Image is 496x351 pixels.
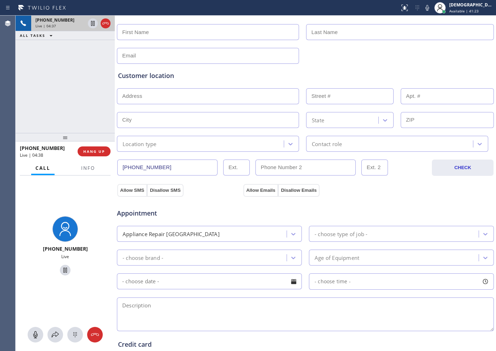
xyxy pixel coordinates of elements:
[35,23,56,28] span: Live | 04:37
[315,278,351,285] span: - choose time -
[43,245,88,252] span: [PHONE_NUMBER]
[315,253,359,262] div: Age of Equipment
[61,253,69,260] span: Live
[147,184,184,197] button: Disallow SMS
[20,33,45,38] span: ALL TASKS
[83,149,105,154] span: HANG UP
[16,31,60,40] button: ALL TASKS
[361,160,388,175] input: Ext. 2
[117,160,218,175] input: Phone Number
[117,48,299,64] input: Email
[77,161,99,175] button: Info
[101,18,111,28] button: Hang up
[35,165,50,171] span: Call
[223,160,250,175] input: Ext.
[117,273,302,289] input: - choose date -
[306,88,394,104] input: Street #
[401,88,494,104] input: Apt. #
[117,112,299,128] input: City
[20,145,65,151] span: [PHONE_NUMBER]
[118,340,493,349] div: Credit card
[117,208,242,218] span: Appointment
[306,24,494,40] input: Last Name
[31,161,55,175] button: Call
[422,3,432,13] button: Mute
[81,165,95,171] span: Info
[117,88,299,104] input: Address
[88,18,98,28] button: Hold Customer
[118,71,493,80] div: Customer location
[78,146,111,156] button: HANG UP
[117,184,147,197] button: Allow SMS
[117,24,299,40] input: First Name
[449,9,479,13] span: Available | 41:23
[123,230,220,238] div: Appliance Repair [GEOGRAPHIC_DATA]
[312,140,342,148] div: Contact role
[432,160,494,176] button: CHECK
[28,327,43,342] button: Mute
[315,230,367,238] div: - choose type of job -
[278,184,320,197] button: Disallow Emails
[67,327,83,342] button: Open dialpad
[87,327,103,342] button: Hang up
[60,265,71,275] button: Hold Customer
[35,17,74,23] span: [PHONE_NUMBER]
[312,116,324,124] div: State
[401,112,494,128] input: ZIP
[449,2,494,8] div: [DEMOGRAPHIC_DATA][PERSON_NAME]
[123,140,157,148] div: Location type
[255,160,356,175] input: Phone Number 2
[123,253,163,262] div: - choose brand -
[243,184,278,197] button: Allow Emails
[20,152,43,158] span: Live | 04:38
[47,327,63,342] button: Open directory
